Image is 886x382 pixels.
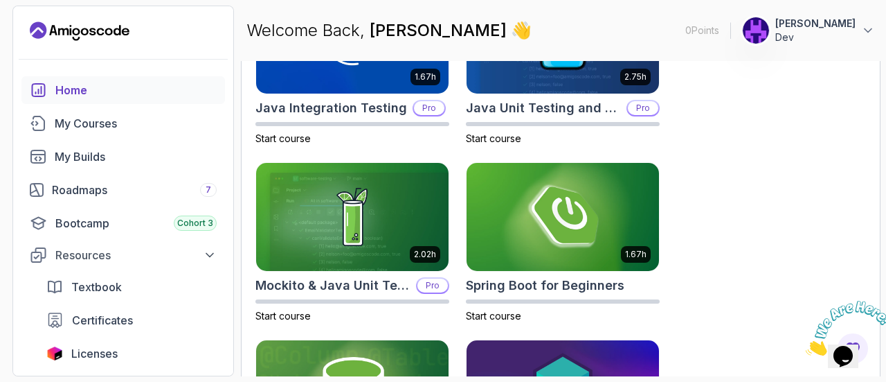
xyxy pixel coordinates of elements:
a: licenses [38,340,225,367]
a: certificates [38,306,225,334]
img: Spring Boot for Beginners card [467,163,659,271]
a: Mockito & Java Unit Testing card2.02hMockito & Java Unit TestingProStart course [255,162,449,323]
span: Start course [255,310,311,322]
a: textbook [38,273,225,301]
p: 1.67h [415,71,436,83]
img: Chat attention grabber [6,6,91,60]
p: Pro [414,101,444,115]
span: Certificates [72,312,133,329]
img: Mockito & Java Unit Testing card [256,163,449,271]
span: 7 [206,184,211,196]
a: Landing page [30,20,129,42]
div: Home [55,82,217,98]
p: [PERSON_NAME] [775,17,856,31]
h2: Spring Boot for Beginners [466,276,624,295]
span: Textbook [71,279,122,295]
div: Bootcamp [55,215,217,232]
span: Start course [466,132,521,144]
a: Spring Boot for Beginners card1.67hSpring Boot for BeginnersStart course [466,162,660,323]
p: 2.02h [414,249,436,260]
span: Cohort 3 [177,218,213,229]
p: 0 Points [685,24,719,37]
a: home [21,76,225,104]
a: builds [21,143,225,171]
iframe: chat widget [800,295,886,361]
p: Pro [417,279,448,293]
img: user profile image [743,17,769,44]
p: Pro [628,101,658,115]
a: bootcamp [21,209,225,237]
p: 1.67h [625,249,647,260]
span: Start course [255,132,311,144]
span: Licenses [71,345,118,362]
button: Resources [21,243,225,268]
p: 2.75h [624,71,647,83]
div: Roadmaps [52,182,217,198]
p: Dev [775,31,856,44]
a: courses [21,110,225,137]
h2: Java Unit Testing and TDD [466,98,621,118]
img: jetbrains icon [46,347,63,361]
button: user profile image[PERSON_NAME]Dev [742,17,875,44]
p: Welcome Back, [246,19,532,42]
span: [PERSON_NAME] [370,20,511,40]
div: Resources [55,247,217,263]
h2: Java Integration Testing [255,98,407,118]
span: 👋 [508,16,537,45]
span: Start course [466,310,521,322]
div: My Courses [55,115,217,132]
a: roadmaps [21,176,225,204]
div: My Builds [55,148,217,165]
h2: Mockito & Java Unit Testing [255,276,410,295]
